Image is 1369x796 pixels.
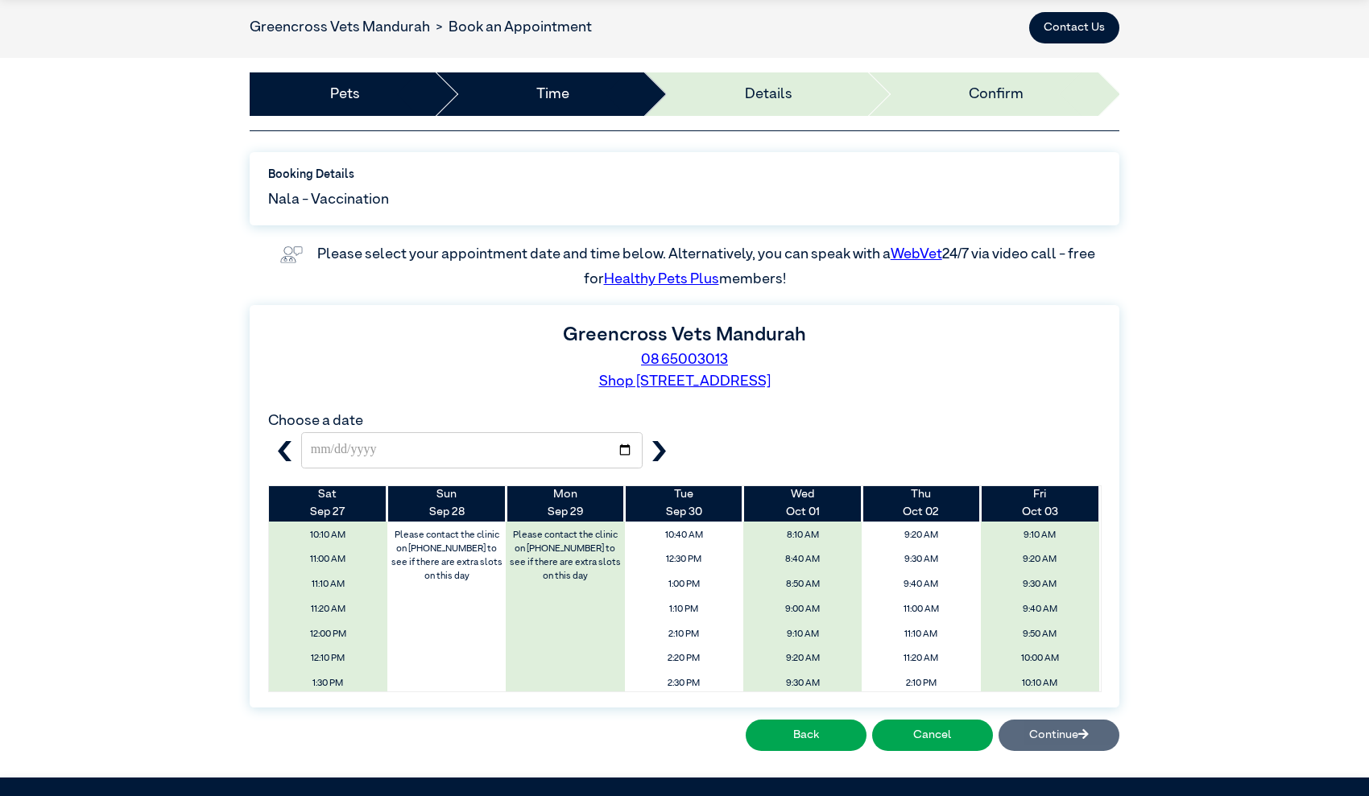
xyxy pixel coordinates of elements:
a: 08 65003013 [641,353,728,367]
img: vet [274,240,308,269]
span: 2:30 PM [630,674,738,695]
span: 2:20 PM [630,649,738,670]
a: Greencross Vets Mandurah [250,20,430,35]
span: 10:00 AM [986,649,1094,670]
span: Nala - Vaccination [268,189,389,211]
span: 8:40 AM [748,550,857,571]
span: 9:10 AM [986,525,1094,546]
span: 1:00 PM [630,575,738,596]
span: 9:20 AM [986,550,1094,571]
span: 12:30 PM [630,550,738,571]
span: 9:20 AM [748,649,857,670]
span: 11:20 AM [867,649,976,670]
span: 9:40 AM [867,575,976,596]
span: 10:40 AM [630,525,738,546]
label: Please contact the clinic on [PHONE_NUMBER] to see if there are extra slots on this day [389,525,505,588]
button: Back [746,720,866,752]
th: Sep 30 [625,486,743,521]
span: 9:00 AM [748,599,857,620]
th: Sep 29 [506,486,624,521]
button: Contact Us [1029,12,1119,44]
span: 12:10 PM [274,649,383,670]
nav: breadcrumb [250,17,592,39]
label: Please contact the clinic on [PHONE_NUMBER] to see if there are extra slots on this day [507,525,623,588]
span: 11:20 AM [274,599,383,620]
button: Cancel [872,720,993,752]
span: 11:10 AM [867,624,976,645]
span: 1:10 PM [630,599,738,620]
span: 9:30 AM [867,550,976,571]
label: Booking Details [268,167,1102,184]
span: 1:30 PM [274,674,383,695]
th: Sep 28 [387,486,506,521]
li: Book an Appointment [430,17,592,39]
a: Shop [STREET_ADDRESS] [599,374,771,389]
a: Healthy Pets Plus [604,272,719,287]
span: 8:50 AM [748,575,857,596]
span: 9:20 AM [867,525,976,546]
th: Oct 02 [862,486,980,521]
label: Greencross Vets Mandurah [563,325,806,344]
span: 11:00 AM [274,550,383,571]
span: 9:10 AM [748,624,857,645]
a: WebVet [891,247,942,262]
span: 10:10 AM [274,525,383,546]
a: Pets [330,84,360,105]
span: 8:10 AM [748,525,857,546]
span: 11:00 AM [867,599,976,620]
span: 12:00 PM [274,624,383,645]
th: Oct 01 [743,486,862,521]
span: 2:10 PM [867,674,976,695]
span: 9:30 AM [986,575,1094,596]
th: Sep 27 [269,486,387,521]
th: Oct 03 [981,486,1099,521]
span: 9:50 AM [986,624,1094,645]
span: 10:10 AM [986,674,1094,695]
span: 9:30 AM [748,674,857,695]
span: 9:40 AM [986,599,1094,620]
label: Choose a date [268,414,363,428]
a: Time [536,84,569,105]
span: 11:10 AM [274,575,383,596]
span: 2:10 PM [630,624,738,645]
label: Please select your appointment date and time below. Alternatively, you can speak with a 24/7 via ... [317,247,1098,287]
